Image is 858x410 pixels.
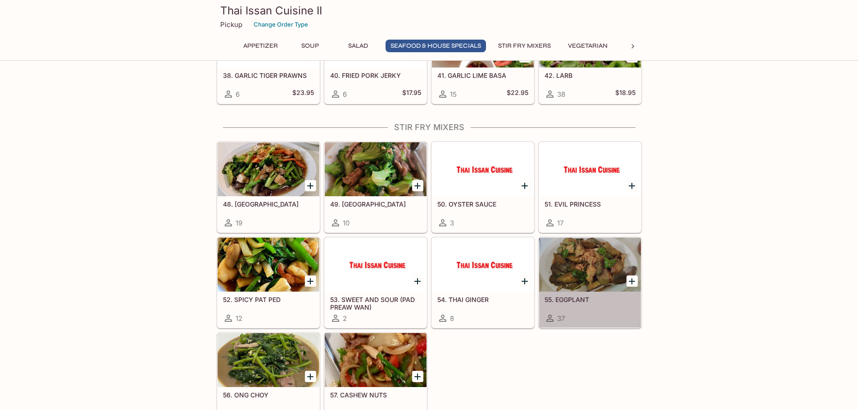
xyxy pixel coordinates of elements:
div: 48. GARLIC [218,142,319,196]
h5: 55. EGGPLANT [545,296,636,303]
a: 52. SPICY PAT PED12 [217,237,320,328]
button: Vegetarian [563,40,613,52]
button: Appetizer [238,40,283,52]
div: 40. FRIED PORK JERKY [325,14,427,68]
span: 2 [343,314,347,323]
button: Add 50. OYSTER SAUCE [519,180,531,191]
p: Pickup [220,20,242,29]
span: 38 [557,90,565,99]
span: 12 [236,314,242,323]
h5: 52. SPICY PAT PED [223,296,314,303]
div: 54. THAI GINGER [432,238,534,292]
button: Add 54. THAI GINGER [519,275,531,287]
button: Add 52. SPICY PAT PED [305,275,316,287]
div: 55. EGGPLANT [539,238,641,292]
h5: $22.95 [507,89,528,99]
div: 49. BROCCOLI [325,142,427,196]
h5: 51. EVIL PRINCESS [545,200,636,208]
div: 50. OYSTER SAUCE [432,142,534,196]
span: 10 [343,219,350,227]
button: Noodles [620,40,660,52]
h5: $17.95 [402,89,421,99]
span: 6 [236,90,240,99]
h5: 49. [GEOGRAPHIC_DATA] [330,200,421,208]
span: 17 [557,219,563,227]
h5: $23.95 [292,89,314,99]
button: Add 55. EGGPLANT [626,275,638,287]
button: Add 56. ONG CHOY [305,371,316,382]
h5: $18.95 [615,89,636,99]
span: 15 [450,90,457,99]
button: Add 57. CASHEW NUTS [412,371,423,382]
div: 51. EVIL PRINCESS [539,142,641,196]
a: 51. EVIL PRINCESS17 [539,142,641,233]
span: 3 [450,219,454,227]
div: 56. ONG CHOY [218,333,319,387]
div: 41. GARLIC LIME BASA [432,14,534,68]
button: Seafood & House Specials [386,40,486,52]
h5: 57. CASHEW NUTS [330,391,421,399]
div: 53. SWEET AND SOUR (PAD PREAW WAN) [325,238,427,292]
a: 55. EGGPLANT37 [539,237,641,328]
button: Add 53. SWEET AND SOUR (PAD PREAW WAN) [412,275,423,287]
h5: 40. FRIED PORK JERKY [330,72,421,79]
h5: 41. GARLIC LIME BASA [437,72,528,79]
a: 50. OYSTER SAUCE3 [431,142,534,233]
h5: 53. SWEET AND SOUR (PAD PREAW WAN) [330,296,421,311]
h5: 38. GARLIC TIGER PRAWNS [223,72,314,79]
h5: 54. THAI GINGER [437,296,528,303]
div: 57. CASHEW NUTS [325,333,427,387]
a: 49. [GEOGRAPHIC_DATA]10 [324,142,427,233]
span: 19 [236,219,242,227]
a: 53. SWEET AND SOUR (PAD PREAW WAN)2 [324,237,427,328]
span: 8 [450,314,454,323]
button: Add 51. EVIL PRINCESS [626,180,638,191]
button: Change Order Type [250,18,312,32]
div: 42. LARB [539,14,641,68]
button: Soup [290,40,331,52]
h3: Thai Issan Cuisine II [220,4,638,18]
button: Salad [338,40,378,52]
div: 52. SPICY PAT PED [218,238,319,292]
h5: 50. OYSTER SAUCE [437,200,528,208]
button: Add 48. GARLIC [305,180,316,191]
a: 54. THAI GINGER8 [431,237,534,328]
span: 37 [557,314,565,323]
button: Add 49. BROCCOLI [412,180,423,191]
a: 48. [GEOGRAPHIC_DATA]19 [217,142,320,233]
h5: 56. ONG CHOY [223,391,314,399]
div: 38. GARLIC TIGER PRAWNS [218,14,319,68]
h5: 42. LARB [545,72,636,79]
h5: 48. [GEOGRAPHIC_DATA] [223,200,314,208]
h4: Stir Fry Mixers [217,122,642,132]
span: 6 [343,90,347,99]
button: Stir Fry Mixers [493,40,556,52]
